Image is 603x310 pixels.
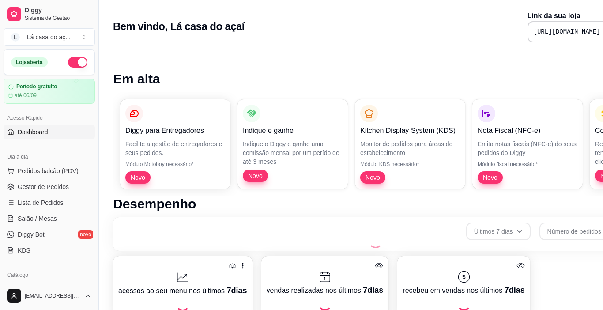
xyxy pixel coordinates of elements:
pre: [URL][DOMAIN_NAME] [534,27,600,36]
p: Monitor de pedidos para áreas do estabelecimento [360,140,460,157]
div: Dia a dia [4,150,95,164]
button: Últimos 7 dias [466,223,531,240]
span: Diggy [25,7,91,15]
span: [EMAIL_ADDRESS][DOMAIN_NAME] [25,292,81,299]
span: Novo [479,173,501,182]
a: Diggy Botnovo [4,227,95,242]
span: Novo [362,173,384,182]
span: 7 dias [363,286,383,295]
button: Alterar Status [68,57,87,68]
button: Nota Fiscal (NFC-e)Emita notas fiscais (NFC-e) do seus pedidos do DiggyMódulo fiscal necessário*Novo [472,99,583,189]
span: 7 dias [226,286,247,295]
p: Módulo fiscal necessário* [478,161,577,168]
span: Lista de Pedidos [18,198,64,207]
span: Pedidos balcão (PDV) [18,166,79,175]
article: até 06/09 [15,92,37,99]
span: L [11,33,20,42]
p: recebeu em vendas nos últimos [403,284,524,296]
button: Kitchen Display System (KDS)Monitor de pedidos para áreas do estabelecimentoMódulo KDS necessário... [355,99,465,189]
span: Salão / Mesas [18,214,57,223]
a: Gestor de Pedidos [4,180,95,194]
div: Loading [369,234,383,248]
span: KDS [18,246,30,255]
button: Diggy para EntregadoresFacilite a gestão de entregadores e seus pedidos.Módulo Motoboy necessário... [120,99,230,189]
button: Indique e ganheIndique o Diggy e ganhe uma comissão mensal por um perído de até 3 mesesNovo [237,99,348,189]
p: Nota Fiscal (NFC-e) [478,125,577,136]
p: Facilite a gestão de entregadores e seus pedidos. [125,140,225,157]
a: Período gratuitoaté 06/09 [4,79,95,104]
p: Kitchen Display System (KDS) [360,125,460,136]
a: Dashboard [4,125,95,139]
span: 7 dias [505,286,525,295]
h2: Bem vindo, Lá casa do açaí [113,19,245,34]
button: Pedidos balcão (PDV) [4,164,95,178]
span: Sistema de Gestão [25,15,91,22]
p: Indique o Diggy e ganhe uma comissão mensal por um perído de até 3 meses [243,140,343,166]
span: Gestor de Pedidos [18,182,69,191]
a: DiggySistema de Gestão [4,4,95,25]
button: [EMAIL_ADDRESS][DOMAIN_NAME] [4,285,95,306]
a: KDS [4,243,95,257]
p: acessos ao seu menu nos últimos [118,284,247,297]
button: Select a team [4,28,95,46]
a: Salão / Mesas [4,212,95,226]
div: Catálogo [4,268,95,282]
div: Loja aberta [11,57,48,67]
div: Lá casa do aç ... [27,33,71,42]
p: Módulo Motoboy necessário* [125,161,225,168]
p: vendas realizadas nos últimos [267,284,384,296]
article: Período gratuito [16,83,57,90]
span: Diggy Bot [18,230,45,239]
span: Novo [245,171,266,180]
span: Dashboard [18,128,48,136]
p: Diggy para Entregadores [125,125,225,136]
span: Novo [127,173,149,182]
p: Módulo KDS necessário* [360,161,460,168]
a: Lista de Pedidos [4,196,95,210]
p: Indique e ganhe [243,125,343,136]
div: Acesso Rápido [4,111,95,125]
p: Emita notas fiscais (NFC-e) do seus pedidos do Diggy [478,140,577,157]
